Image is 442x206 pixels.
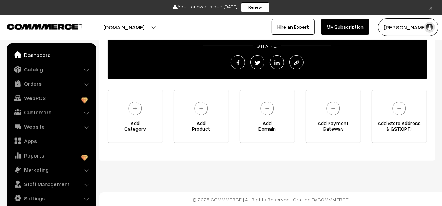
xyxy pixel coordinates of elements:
button: [PERSON_NAME] [378,18,438,36]
a: Renew [241,2,269,12]
a: COMMMERCE [318,196,349,202]
a: Catalog [9,63,93,76]
span: Add Product [174,120,229,135]
a: Settings [9,192,93,205]
a: Hire an Expert [272,19,315,35]
a: Reports [9,149,93,162]
img: plus.svg [125,99,145,118]
img: plus.svg [191,99,211,118]
a: Apps [9,135,93,147]
img: COMMMERCE [7,24,82,29]
a: Staff Management [9,178,93,190]
span: SHARE [253,43,281,49]
a: AddCategory [108,90,163,143]
a: Marketing [9,163,93,176]
a: × [426,3,436,12]
a: AddDomain [240,90,295,143]
a: Website [9,120,93,133]
button: [DOMAIN_NAME] [78,18,169,36]
span: Add Domain [240,120,295,135]
span: Add Category [108,120,163,135]
a: Add Store Address& GST(OPT) [372,90,427,143]
img: plus.svg [389,99,409,118]
span: Add Payment Gateway [306,120,361,135]
a: My Subscription [321,19,369,35]
a: Customers [9,106,93,119]
img: plus.svg [323,99,343,118]
a: Dashboard [9,48,93,61]
a: AddProduct [174,90,229,143]
div: Your renewal is due [DATE] [2,2,440,12]
img: user [424,22,435,33]
a: Orders [9,77,93,90]
a: Add PaymentGateway [306,90,361,143]
a: WebPOS [9,92,93,104]
img: plus.svg [257,99,277,118]
span: Add Store Address & GST(OPT) [372,120,427,135]
a: COMMMERCE [7,22,69,30]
